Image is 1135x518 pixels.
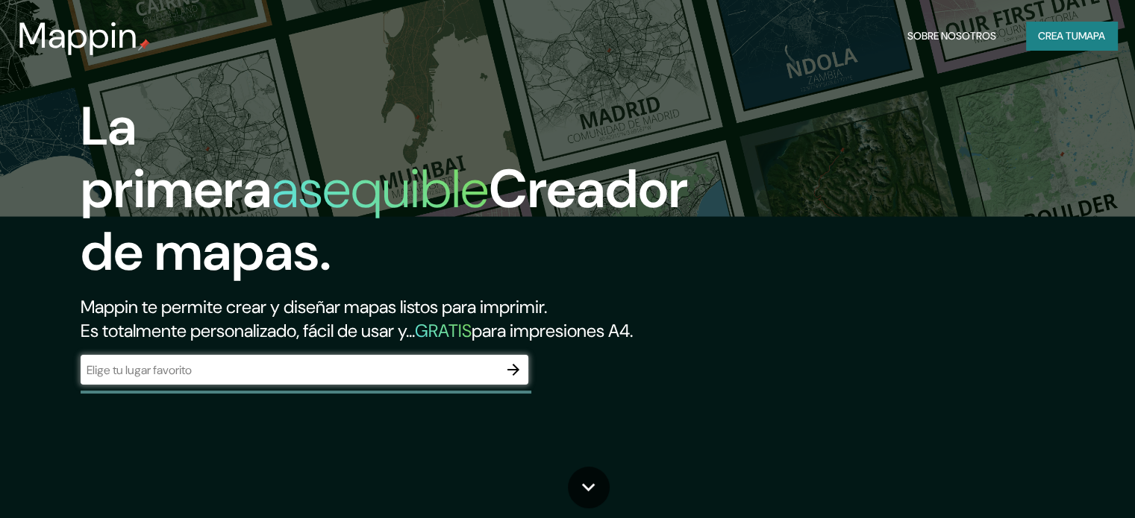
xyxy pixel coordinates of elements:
[907,29,996,42] font: Sobre nosotros
[472,319,633,342] font: para impresiones A4.
[81,295,547,318] font: Mappin te permite crear y diseñar mapas listos para imprimir.
[81,154,688,286] font: Creador de mapas.
[1038,29,1078,42] font: Crea tu
[138,39,150,51] img: pin de mapeo
[272,154,489,224] font: asequible
[415,319,472,342] font: GRATIS
[1078,29,1105,42] font: mapa
[1026,22,1117,50] button: Crea tumapa
[81,92,272,224] font: La primera
[81,361,498,379] input: Elige tu lugar favorito
[18,12,138,59] font: Mappin
[81,319,415,342] font: Es totalmente personalizado, fácil de usar y...
[1002,460,1119,502] iframe: Help widget launcher
[901,22,1002,50] button: Sobre nosotros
